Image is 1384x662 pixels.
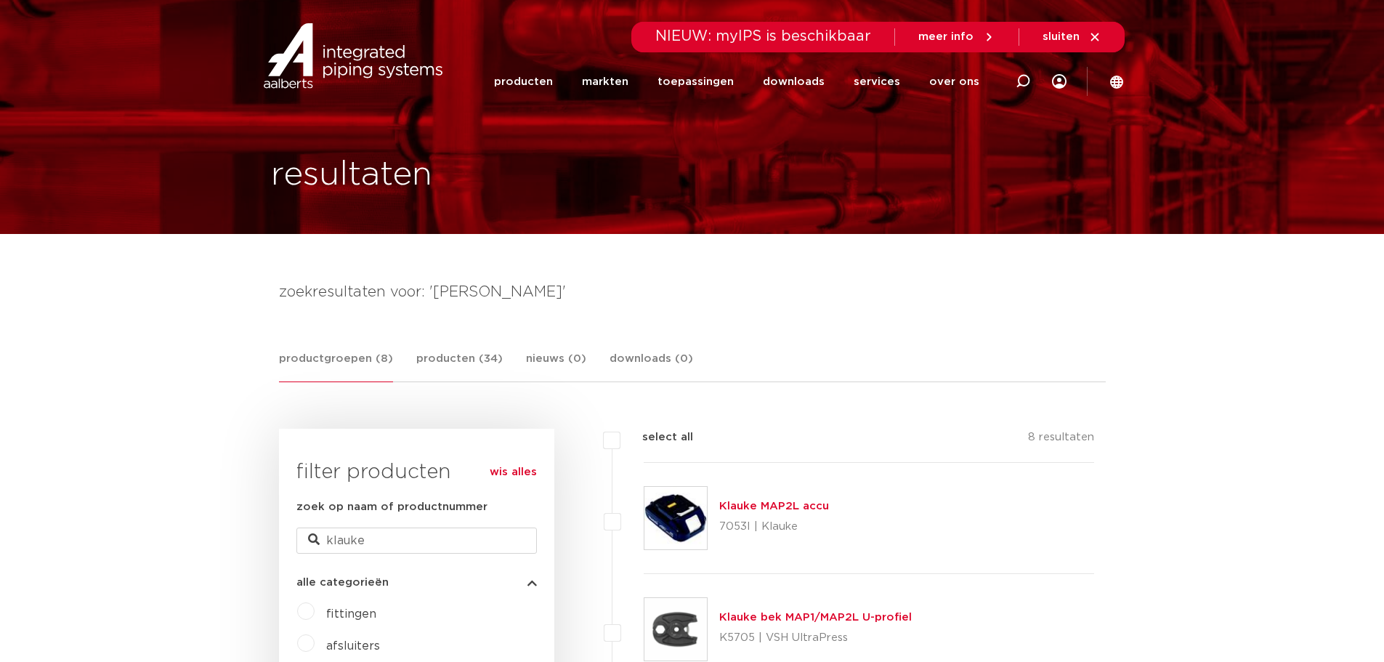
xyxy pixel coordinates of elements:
[719,515,829,538] p: 7053I | Klauke
[296,528,537,554] input: zoeken
[620,429,693,446] label: select all
[279,280,1106,304] h4: zoekresultaten voor: '[PERSON_NAME]'
[1043,31,1101,44] a: sluiten
[644,598,707,661] img: Thumbnail for Klauke bek MAP1/MAP2L U-profiel
[918,31,974,42] span: meer info
[296,498,487,516] label: zoek op naam of productnummer
[296,577,537,588] button: alle categorieën
[326,640,380,652] a: afsluiters
[1052,52,1067,111] div: my IPS
[719,626,912,650] p: K5705 | VSH UltraPress
[296,577,389,588] span: alle categorieën
[644,487,707,549] img: Thumbnail for Klauke MAP2L accu
[326,608,376,620] a: fittingen
[1028,429,1094,451] p: 8 resultaten
[271,152,432,198] h1: resultaten
[929,52,979,111] a: over ons
[582,52,628,111] a: markten
[655,29,871,44] span: NIEUW: myIPS is beschikbaar
[494,52,979,111] nav: Menu
[610,350,693,382] a: downloads (0)
[1043,31,1080,42] span: sluiten
[279,350,393,382] a: productgroepen (8)
[490,464,537,481] a: wis alles
[763,52,825,111] a: downloads
[854,52,900,111] a: services
[526,350,586,382] a: nieuws (0)
[918,31,995,44] a: meer info
[719,501,829,512] a: Klauke MAP2L accu
[719,612,912,623] a: Klauke bek MAP1/MAP2L U-profiel
[416,350,503,382] a: producten (34)
[494,52,553,111] a: producten
[296,458,537,487] h3: filter producten
[657,52,734,111] a: toepassingen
